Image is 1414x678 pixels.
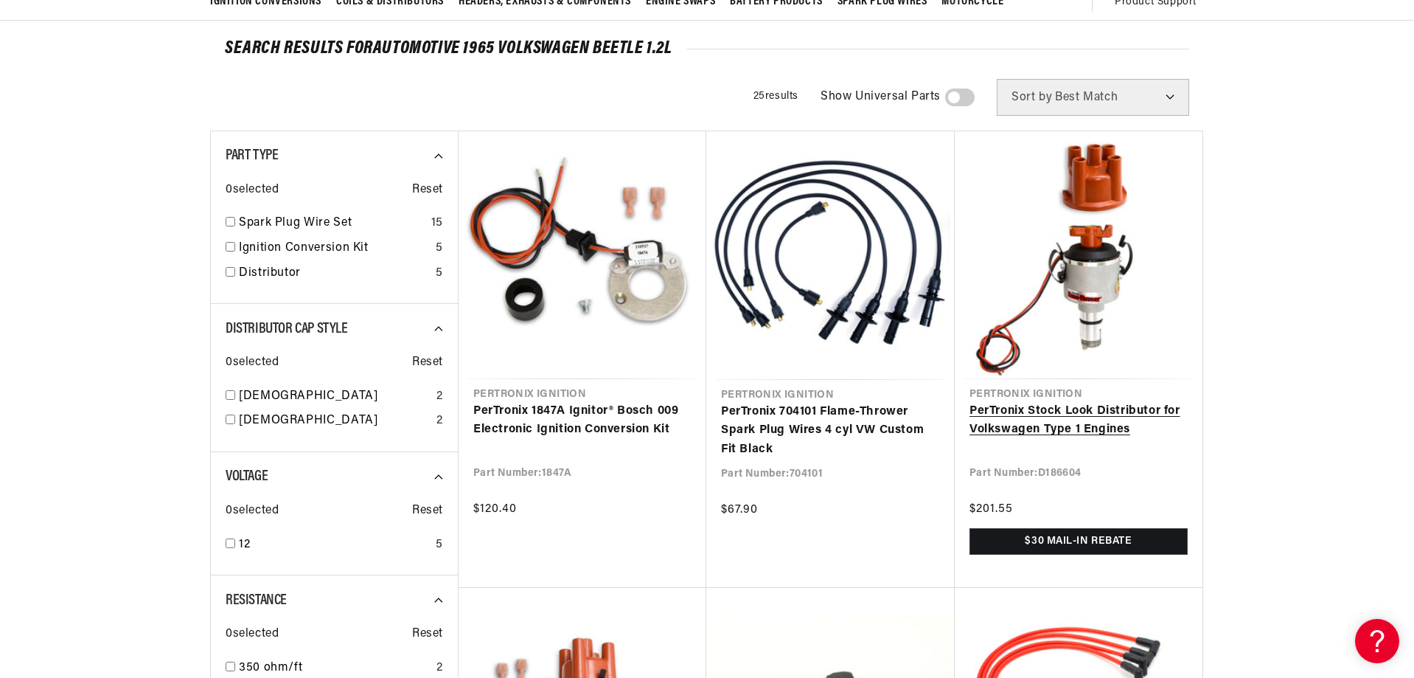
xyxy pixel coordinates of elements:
a: Distributor [239,264,430,283]
span: Reset [412,502,443,521]
span: 25 results [753,91,798,102]
a: Ignition Conversion Kit [239,239,430,258]
span: Distributor Cap Style [226,322,348,336]
a: PerTronix Stock Look Distributor for Volkswagen Type 1 Engines [969,402,1188,440]
div: 2 [436,412,443,431]
div: 5 [436,264,443,283]
a: PerTronix 1847A Ignitor® Bosch 009 Electronic Ignition Conversion Kit [473,402,692,440]
span: Sort by [1011,91,1052,103]
span: Voltage [226,469,268,484]
div: 15 [431,214,443,233]
div: SEARCH RESULTS FOR Automotive 1965 Volkswagen Beetle 1.2L [225,41,1189,56]
a: PerTronix 704101 Flame-Thrower Spark Plug Wires 4 cyl VW Custom Fit Black [721,403,940,460]
div: 5 [436,536,443,555]
div: 2 [436,387,443,407]
a: Spark Plug Wire Set [239,214,425,233]
a: 12 [239,536,430,555]
span: Show Universal Parts [821,88,941,107]
select: Sort by [997,79,1189,116]
span: Reset [412,625,443,644]
span: 0 selected [226,502,279,521]
span: Reset [412,181,443,200]
span: 0 selected [226,353,279,373]
span: Resistance [226,593,287,608]
a: 350 ohm/ft [239,659,431,678]
div: 2 [436,659,443,678]
span: Reset [412,353,443,373]
div: 5 [436,239,443,258]
span: Part Type [226,148,278,163]
a: [DEMOGRAPHIC_DATA] [239,387,431,407]
span: 0 selected [226,625,279,644]
span: 0 selected [226,181,279,200]
a: [DEMOGRAPHIC_DATA] [239,412,431,431]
